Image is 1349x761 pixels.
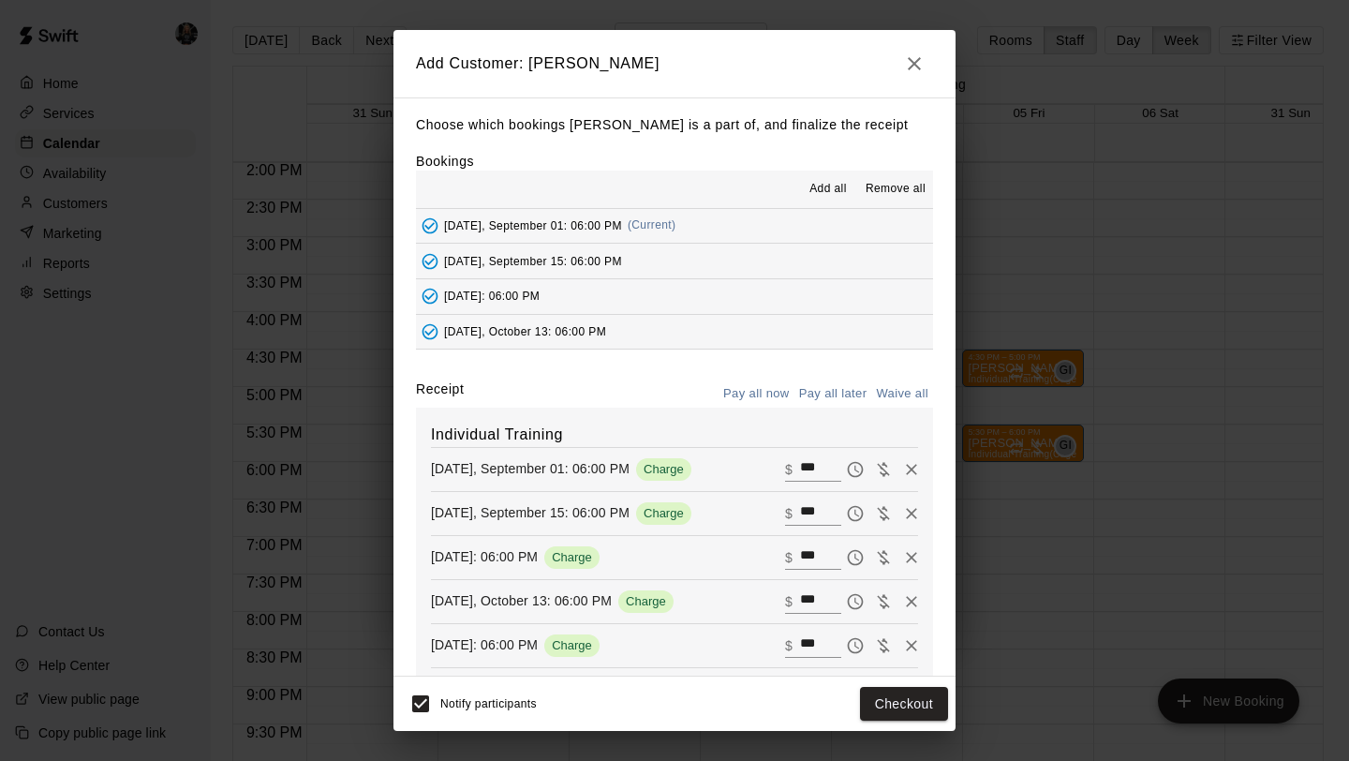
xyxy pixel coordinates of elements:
[794,380,872,409] button: Pay all later
[416,113,933,137] p: Choose which bookings [PERSON_NAME] is a part of, and finalize the receipt
[841,548,869,564] span: Pay later
[785,460,793,479] p: $
[869,592,897,608] span: Waive payment
[841,636,869,652] span: Pay later
[841,592,869,608] span: Pay later
[869,460,897,476] span: Waive payment
[785,504,793,523] p: $
[897,544,926,572] button: Remove
[416,318,444,346] button: Added - Collect Payment
[897,632,926,660] button: Remove
[897,676,926,704] button: Remove
[416,247,444,276] button: Added - Collect Payment
[440,697,537,710] span: Notify participants
[431,635,538,654] p: [DATE]: 06:00 PM
[869,504,897,520] span: Waive payment
[719,380,794,409] button: Pay all now
[444,218,622,231] span: [DATE], September 01: 06:00 PM
[871,380,933,409] button: Waive all
[809,180,847,199] span: Add all
[636,462,691,476] span: Charge
[444,254,622,267] span: [DATE], September 15: 06:00 PM
[858,174,933,204] button: Remove all
[416,244,933,278] button: Added - Collect Payment[DATE], September 15: 06:00 PM
[544,550,600,564] span: Charge
[431,547,538,566] p: [DATE]: 06:00 PM
[866,180,926,199] span: Remove all
[393,30,956,97] h2: Add Customer: [PERSON_NAME]
[444,324,606,337] span: [DATE], October 13: 06:00 PM
[618,594,674,608] span: Charge
[416,282,444,310] button: Added - Collect Payment
[897,588,926,616] button: Remove
[860,687,948,722] button: Checkout
[416,212,444,240] button: Added - Collect Payment
[431,423,918,447] h6: Individual Training
[416,315,933,350] button: Added - Collect Payment[DATE], October 13: 06:00 PM
[869,548,897,564] span: Waive payment
[897,455,926,484] button: Remove
[785,592,793,611] p: $
[431,591,612,610] p: [DATE], October 13: 06:00 PM
[416,279,933,314] button: Added - Collect Payment[DATE]: 06:00 PM
[416,209,933,244] button: Added - Collect Payment[DATE], September 01: 06:00 PM(Current)
[869,636,897,652] span: Waive payment
[444,290,540,303] span: [DATE]: 06:00 PM
[785,548,793,567] p: $
[431,459,630,478] p: [DATE], September 01: 06:00 PM
[416,380,464,409] label: Receipt
[897,500,926,528] button: Remove
[544,638,600,652] span: Charge
[416,154,474,169] label: Bookings
[798,174,858,204] button: Add all
[841,504,869,520] span: Pay later
[841,460,869,476] span: Pay later
[636,506,691,520] span: Charge
[785,636,793,655] p: $
[431,503,630,522] p: [DATE], September 15: 06:00 PM
[628,218,676,231] span: (Current)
